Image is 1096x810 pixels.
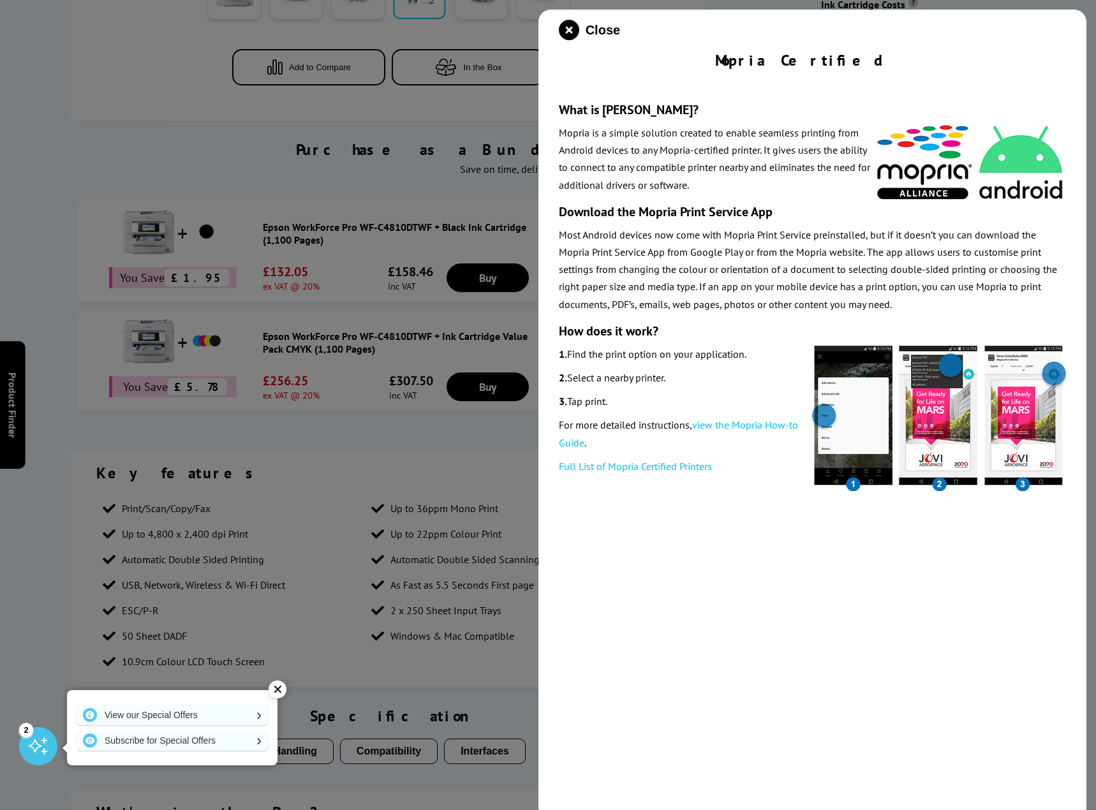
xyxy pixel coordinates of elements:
[77,705,268,725] a: View our Special Offers
[559,371,567,384] strong: 2.
[19,723,33,737] div: 2
[559,323,1066,339] h3: How does it work?
[559,20,620,40] button: close modal
[559,460,712,473] a: Full List of Mopria Certified Printers
[559,101,1066,118] h3: What is [PERSON_NAME]?
[559,346,1066,363] p: Find the print option on your application.
[559,393,1066,410] p: Tap print.
[559,50,1066,77] div: Mopria Certified
[269,681,286,698] div: ✕
[559,348,567,360] strong: 1.
[559,416,1066,451] p: For more detailed instructions, .
[77,730,268,751] a: Subscribe for Special Offers
[586,23,620,38] span: Close
[811,346,1066,491] img: Mopria-Print-Steps-400.jpg
[559,124,1066,194] p: Mopria is a simple solution created to enable seamless printing from Android devices to any Mopri...
[559,369,1066,387] p: Select a nearby printer.
[559,226,1066,313] p: Most Android devices now come with Mopria Print Service preinstalled, but if it doesn’t you can d...
[559,418,798,448] a: view the Mopria How-to Guide
[559,203,1066,220] h3: Download the Mopria Print Service App
[559,395,567,408] strong: 3.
